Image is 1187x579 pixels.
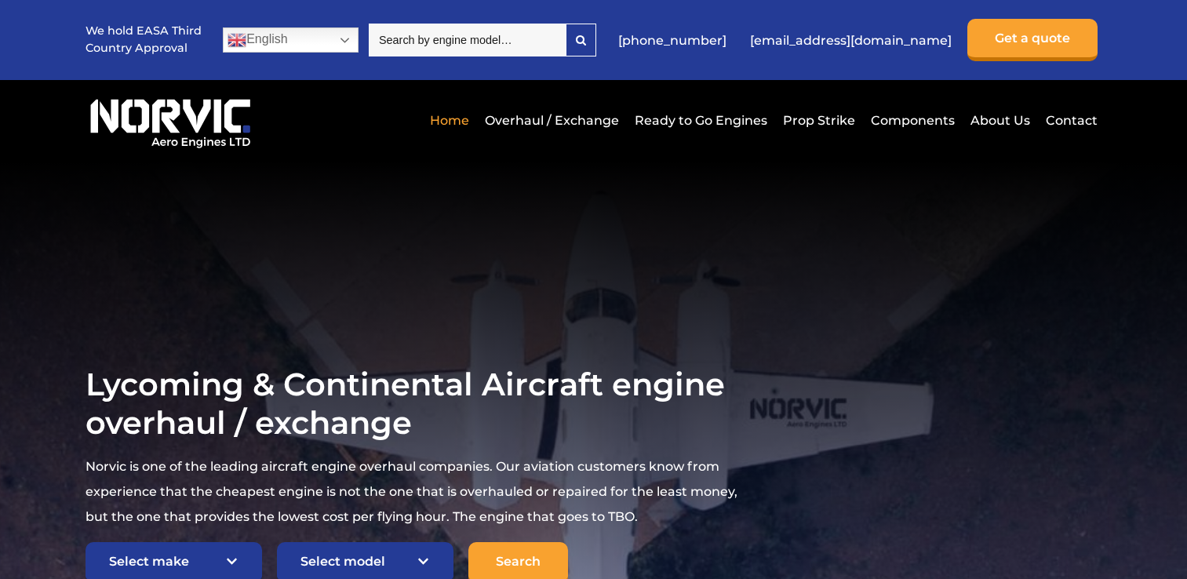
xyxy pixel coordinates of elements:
[86,23,203,56] p: We hold EASA Third Country Approval
[967,101,1034,140] a: About Us
[481,101,623,140] a: Overhaul / Exchange
[779,101,859,140] a: Prop Strike
[631,101,771,140] a: Ready to Go Engines
[1042,101,1098,140] a: Contact
[223,27,359,53] a: English
[867,101,959,140] a: Components
[369,24,566,56] input: Search by engine model…
[86,365,746,442] h1: Lycoming & Continental Aircraft engine overhaul / exchange
[426,101,473,140] a: Home
[967,19,1098,61] a: Get a quote
[86,454,746,530] p: Norvic is one of the leading aircraft engine overhaul companies. Our aviation customers know from...
[742,21,959,60] a: [EMAIL_ADDRESS][DOMAIN_NAME]
[610,21,734,60] a: [PHONE_NUMBER]
[228,31,246,49] img: en
[86,92,255,149] img: Norvic Aero Engines logo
